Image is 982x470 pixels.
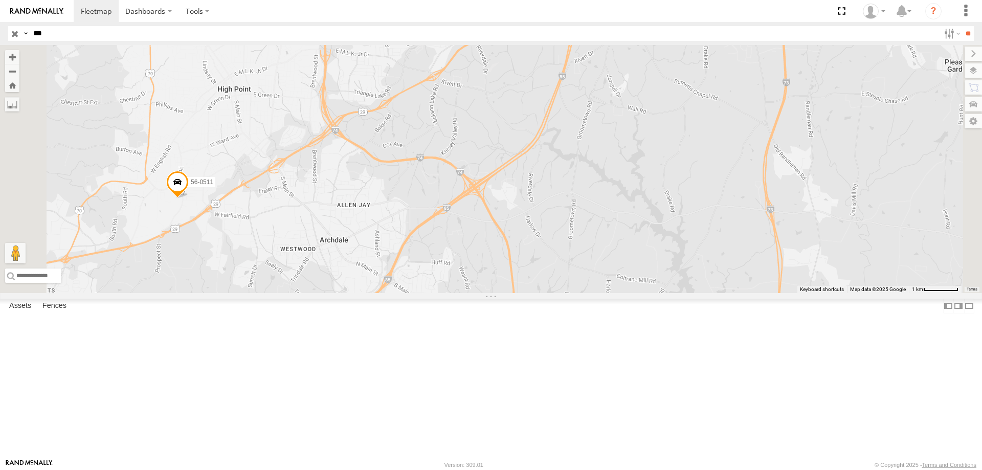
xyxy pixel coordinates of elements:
button: Zoom Home [5,78,19,92]
button: Map Scale: 1 km per 65 pixels [909,286,962,293]
label: Map Settings [965,114,982,128]
label: Dock Summary Table to the Right [953,299,964,314]
div: © Copyright 2025 - [875,462,976,468]
span: Map data ©2025 Google [850,286,906,292]
span: 56-0511 [191,178,213,186]
span: 1 km [912,286,923,292]
label: Dock Summary Table to the Left [943,299,953,314]
label: Search Filter Options [940,26,962,41]
div: Zack Abernathy [859,4,889,19]
div: Version: 309.01 [444,462,483,468]
button: Zoom in [5,50,19,64]
label: Measure [5,97,19,111]
label: Search Query [21,26,30,41]
button: Keyboard shortcuts [800,286,844,293]
button: Drag Pegman onto the map to open Street View [5,243,26,263]
a: Terms (opens in new tab) [967,287,977,292]
button: Zoom out [5,64,19,78]
label: Assets [4,299,36,313]
i: ? [925,3,942,19]
label: Hide Summary Table [964,299,974,314]
img: rand-logo.svg [10,8,63,15]
a: Terms and Conditions [922,462,976,468]
label: Fences [37,299,72,313]
a: Visit our Website [6,460,53,470]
